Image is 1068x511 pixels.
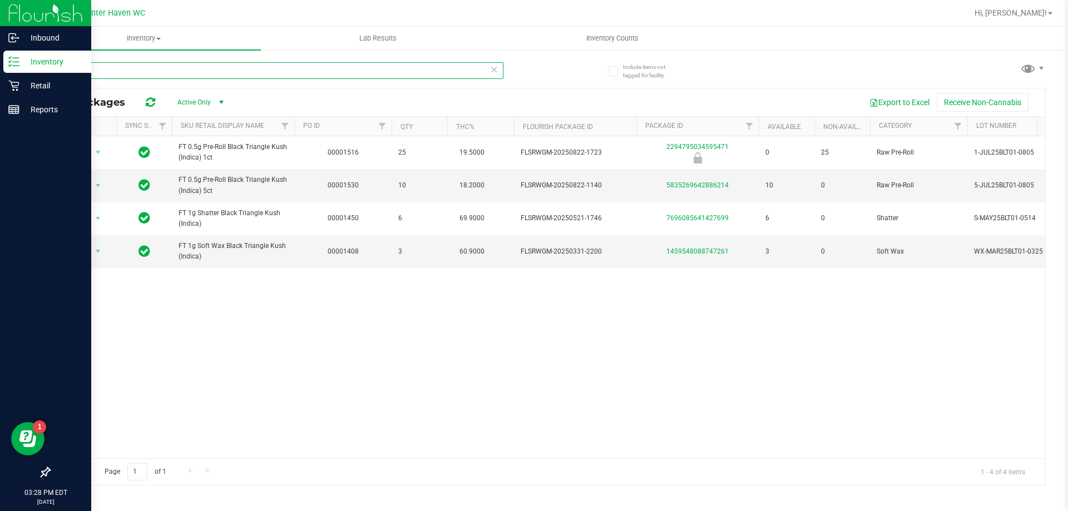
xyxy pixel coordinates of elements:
[344,33,412,43] span: Lab Results
[49,62,503,79] input: Search Package ID, Item Name, SKU, Lot or Part Number...
[877,180,961,191] span: Raw Pre-Roll
[181,122,264,130] a: Sku Retail Display Name
[454,177,490,194] span: 18.2000
[125,122,168,130] a: Sync Status
[877,246,961,257] span: Soft Wax
[877,213,961,224] span: Shatter
[33,420,46,434] iframe: Resource center unread badge
[179,241,288,262] span: FT 1g Soft Wax Black Triangle Kush (Indica)
[571,33,654,43] span: Inventory Counts
[19,31,86,44] p: Inbound
[91,178,105,194] span: select
[974,213,1044,224] span: S-MAY25BLT01-0514
[937,93,1029,112] button: Receive Non-Cannabis
[823,123,873,131] a: Non-Available
[972,463,1034,480] span: 1 - 4 of 4 items
[454,244,490,260] span: 60.9000
[8,32,19,43] inline-svg: Inbound
[82,8,145,18] span: Winter Haven WC
[454,145,490,161] span: 19.5000
[398,180,441,191] span: 10
[91,145,105,160] span: select
[765,147,808,158] span: 0
[521,147,630,158] span: FLSRWGM-20250822-1723
[11,422,44,455] iframe: Resource center
[328,247,359,255] a: 00001408
[27,33,261,43] span: Inventory
[635,152,760,163] div: Newly Received
[373,117,392,136] a: Filter
[521,213,630,224] span: FLSRWGM-20250521-1746
[179,208,288,229] span: FT 1g Shatter Black Triangle Kush (Indica)
[91,211,105,226] span: select
[8,104,19,115] inline-svg: Reports
[179,175,288,196] span: FT 0.5g Pre-Roll Black Triangle Kush (Indica) 5ct
[523,123,593,131] a: Flourish Package ID
[276,117,294,136] a: Filter
[666,214,729,222] a: 7696085641427699
[398,246,441,257] span: 3
[127,463,147,480] input: 1
[8,80,19,91] inline-svg: Retail
[974,147,1044,158] span: 1-JUL25BLT01-0805
[495,27,729,50] a: Inventory Counts
[398,147,441,158] span: 25
[8,56,19,67] inline-svg: Inventory
[765,246,808,257] span: 3
[877,147,961,158] span: Raw Pre-Roll
[303,122,320,130] a: PO ID
[27,27,261,50] a: Inventory
[974,246,1044,257] span: WX-MAR25BLT01-0325
[328,181,359,189] a: 00001530
[400,123,413,131] a: Qty
[454,210,490,226] span: 69.9000
[139,177,150,193] span: In Sync
[821,246,863,257] span: 0
[398,213,441,224] span: 6
[768,123,801,131] a: Available
[261,27,495,50] a: Lab Results
[95,463,175,480] span: Page of 1
[623,63,679,80] span: Include items not tagged for facility
[328,148,359,156] a: 00001516
[154,117,172,136] a: Filter
[521,246,630,257] span: FLSRWGM-20250331-2200
[740,117,759,136] a: Filter
[19,79,86,92] p: Retail
[879,122,912,130] a: Category
[58,96,136,108] span: All Packages
[765,213,808,224] span: 6
[645,122,683,130] a: Package ID
[456,123,474,131] a: THC%
[521,180,630,191] span: FLSRWGM-20250822-1140
[179,142,288,163] span: FT 0.5g Pre-Roll Black Triangle Kush (Indica) 1ct
[19,55,86,68] p: Inventory
[975,8,1047,17] span: Hi, [PERSON_NAME]!
[328,214,359,222] a: 00001450
[19,103,86,116] p: Reports
[821,147,863,158] span: 25
[5,498,86,506] p: [DATE]
[91,244,105,259] span: select
[862,93,937,112] button: Export to Excel
[139,145,150,160] span: In Sync
[490,62,498,77] span: Clear
[974,180,1044,191] span: 5-JUL25BLT01-0805
[666,181,729,189] a: 5835269642886214
[821,180,863,191] span: 0
[139,244,150,259] span: In Sync
[821,213,863,224] span: 0
[765,180,808,191] span: 10
[666,143,729,151] a: 2294795034595471
[976,122,1016,130] a: Lot Number
[1032,117,1051,136] a: Filter
[949,117,967,136] a: Filter
[5,488,86,498] p: 03:28 PM EDT
[139,210,150,226] span: In Sync
[666,247,729,255] a: 1459548088747261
